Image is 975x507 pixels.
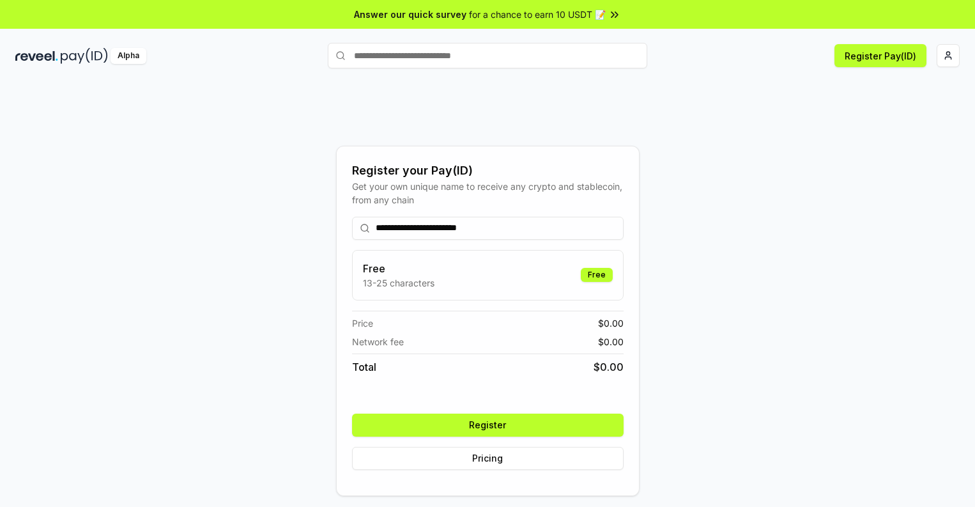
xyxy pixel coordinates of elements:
[363,276,434,290] p: 13-25 characters
[834,44,926,67] button: Register Pay(ID)
[352,414,624,437] button: Register
[352,180,624,207] div: Get your own unique name to receive any crypto and stablecoin, from any chain
[581,268,613,282] div: Free
[594,359,624,375] span: $ 0.00
[598,335,624,348] span: $ 0.00
[15,48,58,64] img: reveel_dark
[352,359,376,375] span: Total
[352,335,404,348] span: Network fee
[363,261,434,276] h3: Free
[111,48,146,64] div: Alpha
[352,316,373,330] span: Price
[469,8,606,21] span: for a chance to earn 10 USDT 📝
[61,48,108,64] img: pay_id
[598,316,624,330] span: $ 0.00
[352,447,624,470] button: Pricing
[352,162,624,180] div: Register your Pay(ID)
[354,8,466,21] span: Answer our quick survey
